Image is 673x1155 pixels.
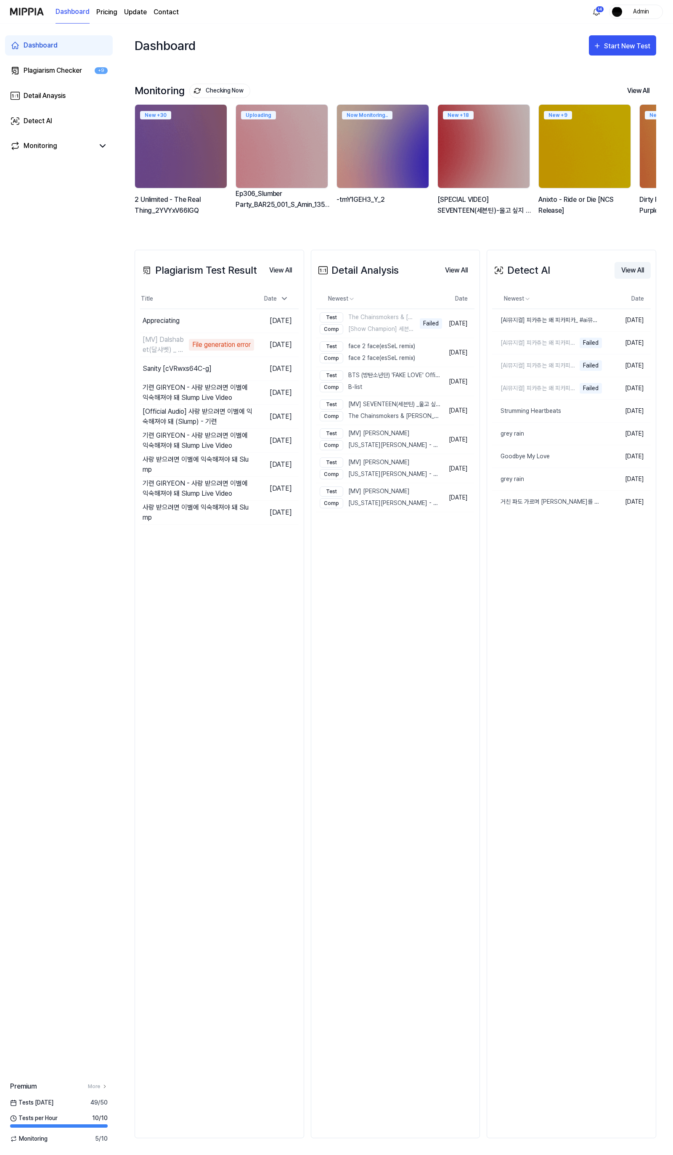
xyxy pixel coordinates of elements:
[24,91,66,101] div: Detail Anaysis
[602,309,651,332] td: [DATE]
[602,289,651,309] th: Date
[602,400,651,423] td: [DATE]
[24,40,58,50] div: Dashboard
[492,354,602,377] a: [AI뮤지컬] 피카츄는 왜 피카피카_ #ai뮤지컬Failed
[320,411,343,421] div: Comp
[5,111,113,131] a: Detect AI
[24,116,52,126] div: Detect AI
[443,111,474,119] div: New + 18
[140,111,171,119] div: New + 30
[143,431,254,451] div: 기련 GIRYEON - 사랑 받으려면 이별에 익숙해져야 돼 Slump Live Video
[596,6,604,13] div: 14
[143,335,187,355] div: [MV] Dalshabet(달샤벳) _ Be Ambitious(내 다리를 봐)
[320,324,416,334] div: [Show Champion] 세븐틴 - 울고 싶지 않아 (SEVENTEEN - Don't
[135,104,229,225] a: New +30backgroundIamge2 Unlimited - The Real Thing_2YVYxV66lGQ
[645,111,673,119] div: New + 2
[420,318,442,329] div: Failed
[320,353,415,363] div: face 2 face(esSeL remix)
[24,66,82,76] div: Plagiarism Checker
[589,35,656,56] button: Start New Test
[320,312,416,322] div: The Chainsmokers & [PERSON_NAME] - Something Just Like This (Lyric)
[442,396,474,425] td: [DATE]
[316,454,442,483] a: Test[MV] [PERSON_NAME]Comp[US_STATE][PERSON_NAME] - We'll Never Know (prod. by [GEOGRAPHIC_DATA])
[316,396,442,425] a: Test[MV] SEVENTEEN(세븐틴) _울고 싶지 않아(Dont Wanna Cry)CompThe Chainsmokers & [PERSON_NAME] - Something...
[140,263,257,278] div: Plagiarism Test Result
[140,289,254,309] th: Title
[95,1134,108,1143] span: 5 / 10
[442,483,474,512] td: [DATE]
[337,105,429,188] img: backgroundIamge
[442,425,474,454] td: [DATE]
[189,339,254,351] div: File generation error
[620,82,656,100] button: View All
[492,407,561,415] div: Strumming Heartbeats
[320,382,441,392] div: B-list
[143,455,254,475] div: 사랑 받으려면 이별에 익숙해져야 돼 Slump
[24,141,57,151] div: Monitoring
[320,469,441,479] div: [US_STATE][PERSON_NAME] - We'll Never Know (prod. by [GEOGRAPHIC_DATA])
[602,354,651,377] td: [DATE]
[615,262,651,279] a: View All
[442,309,474,338] td: [DATE]
[320,341,343,352] div: Test
[262,262,299,279] a: View All
[492,361,578,370] div: [AI뮤지컬] 피카츄는 왜 피카피카_ #ai뮤지컬
[492,491,602,513] a: 거친 파도 가르며 [PERSON_NAME]를 타고,
[492,384,578,393] div: [AI뮤지컬] 피카츄는 왜 피카피카_ #ai뮤지컬
[316,483,442,512] a: Test[MV] [PERSON_NAME]Comp[US_STATE][PERSON_NAME] - We'll Never Know (prod. by [GEOGRAPHIC_DATA])
[492,400,602,422] a: Strumming Heartbeats
[320,399,343,410] div: Test
[438,262,474,279] button: View All
[320,440,441,450] div: [US_STATE][PERSON_NAME] - We'll Never Know (prod. by [GEOGRAPHIC_DATA])
[236,105,328,188] img: backgroundIamge
[316,425,442,454] a: Test[MV] [PERSON_NAME]Comp[US_STATE][PERSON_NAME] - We'll Never Know (prod. by [GEOGRAPHIC_DATA])
[492,452,550,461] div: Goodbye My Love
[320,498,441,508] div: [US_STATE][PERSON_NAME] - We'll Never Know (prod. by [GEOGRAPHIC_DATA])
[492,338,578,347] div: [AI뮤지컬] 피카츄는 왜 피카피카_ #ai뮤지컬
[5,86,113,106] a: Detail Anaysis
[254,357,299,381] td: [DATE]
[544,111,572,119] div: New + 9
[437,104,532,225] a: New +18backgroundIamge[SPECIAL VIDEO] SEVENTEEN(세븐틴)-울고 싶지 않아(Don't Wanna Cry) Part Switch ver.
[143,316,180,326] div: Appreciating
[143,407,254,427] div: [Official Audio] 사랑 받으려면 이별에 익숙해져야 돼 (Slump) - 기련
[316,367,442,396] a: TestBTS (방탄소년단) 'FAKE LOVE' Official MVCompB-list
[538,194,633,216] div: Anixto - Ride or Die [NCS Release]
[320,428,441,439] div: [MV] [PERSON_NAME]
[189,84,250,98] button: Checking Now
[438,262,474,279] a: View All
[135,194,229,216] div: 2 Unlimited - The Real Thing_2YVYxV66lGQ
[254,477,299,501] td: [DATE]
[492,332,602,354] a: [AI뮤지컬] 피카츄는 왜 피카피카_ #ai뮤지컬Failed
[320,486,343,497] div: Test
[492,429,524,438] div: grey rain
[254,429,299,453] td: [DATE]
[135,84,250,98] div: Monitoring
[316,338,442,367] a: Testface 2 face(esSeL remix)Compface 2 face(esSeL remix)
[143,502,254,523] div: 사랑 받으려면 이별에 익숙해져야 돼 Slump
[92,1114,108,1123] span: 10 / 10
[320,469,343,479] div: Comp
[193,86,202,95] img: monitoring Icon
[602,423,651,445] td: [DATE]
[442,338,474,367] td: [DATE]
[437,194,532,216] div: [SPECIAL VIDEO] SEVENTEEN(세븐틴)-울고 싶지 않아(Don't Wanna Cry) Part Switch ver.
[10,1114,58,1123] span: Tests per Hour
[438,105,530,188] img: backgroundIamge
[254,309,299,333] td: [DATE]
[580,360,602,371] div: Failed
[320,353,343,363] div: Comp
[320,428,343,439] div: Test
[492,475,524,484] div: grey rain
[492,445,602,468] a: Goodbye My Love
[88,1083,108,1090] a: More
[143,478,254,499] div: 기련 GIRYEON - 사랑 받으려면 이별에 익숙해져야 돼 Slump Live Video
[320,457,343,468] div: Test
[492,497,602,506] div: 거친 파도 가르며 [PERSON_NAME]를 타고,
[612,7,622,17] img: profile
[236,188,330,210] div: Ep306_Slumber Party_BAR25_001_S_Amin_135_Ashley Fulton_V2
[538,104,633,225] a: New +9backgroundIamgeAnixto - Ride or Die [NCS Release]
[254,501,299,525] td: [DATE]
[539,105,631,188] img: backgroundIamge
[336,194,431,216] div: -tmY1GEH3_Y_2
